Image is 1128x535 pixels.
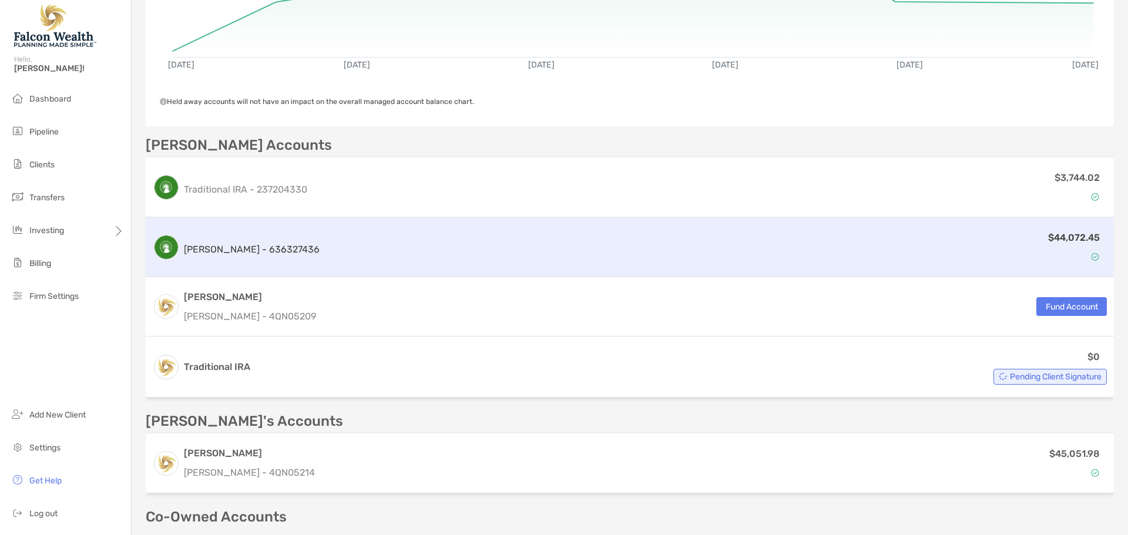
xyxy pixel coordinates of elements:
span: Firm Settings [29,291,79,301]
img: pipeline icon [11,124,25,138]
p: $0 [1087,349,1100,364]
p: Co-Owned Accounts [146,510,1114,524]
p: [PERSON_NAME] Accounts [146,138,332,153]
img: logo account [155,176,178,199]
p: Traditional IRA - 237204330 [184,182,307,197]
img: Account Status icon [1091,253,1099,261]
span: Dashboard [29,94,71,104]
text: [DATE] [168,60,194,70]
p: [PERSON_NAME] - 4QN05214 [184,465,315,480]
img: firm-settings icon [11,288,25,302]
img: billing icon [11,255,25,270]
img: Falcon Wealth Planning Logo [14,5,96,47]
text: [DATE] [528,60,555,70]
text: [DATE] [712,60,738,70]
h3: [PERSON_NAME] [184,290,316,304]
span: Get Help [29,476,62,486]
img: logo account [155,295,178,318]
img: logo account [155,355,178,379]
span: Held away accounts will not have an impact on the overall managed account balance chart. [160,97,474,106]
img: add_new_client icon [11,407,25,421]
p: $3,744.02 [1055,170,1100,185]
span: Clients [29,160,55,170]
button: Fund Account [1036,297,1107,316]
p: $44,072.45 [1048,230,1100,245]
p: [PERSON_NAME] - 4QN05209 [184,309,316,324]
text: [DATE] [1072,60,1099,70]
img: Account Status icon [999,372,1007,381]
img: dashboard icon [11,91,25,105]
img: settings icon [11,440,25,454]
p: [PERSON_NAME] - 636327436 [184,242,320,257]
img: logo account [155,235,178,259]
span: Add New Client [29,410,86,420]
img: logo account [155,452,178,475]
h3: Traditional IRA [184,360,250,374]
text: [DATE] [897,60,923,70]
span: Log out [29,509,58,519]
text: [DATE] [344,60,370,70]
span: Billing [29,258,51,268]
h3: [PERSON_NAME] [184,446,315,460]
img: logout icon [11,506,25,520]
span: Transfers [29,193,65,203]
span: [PERSON_NAME]! [14,63,124,73]
p: $45,051.98 [1049,446,1100,461]
img: clients icon [11,157,25,171]
span: Investing [29,226,64,235]
p: [PERSON_NAME]'s Accounts [146,414,343,429]
span: Pending Client Signature [1010,374,1102,380]
img: Account Status icon [1091,469,1099,477]
span: Pipeline [29,127,59,137]
img: investing icon [11,223,25,237]
img: transfers icon [11,190,25,204]
span: Settings [29,443,61,453]
img: Account Status icon [1091,193,1099,201]
img: get-help icon [11,473,25,487]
